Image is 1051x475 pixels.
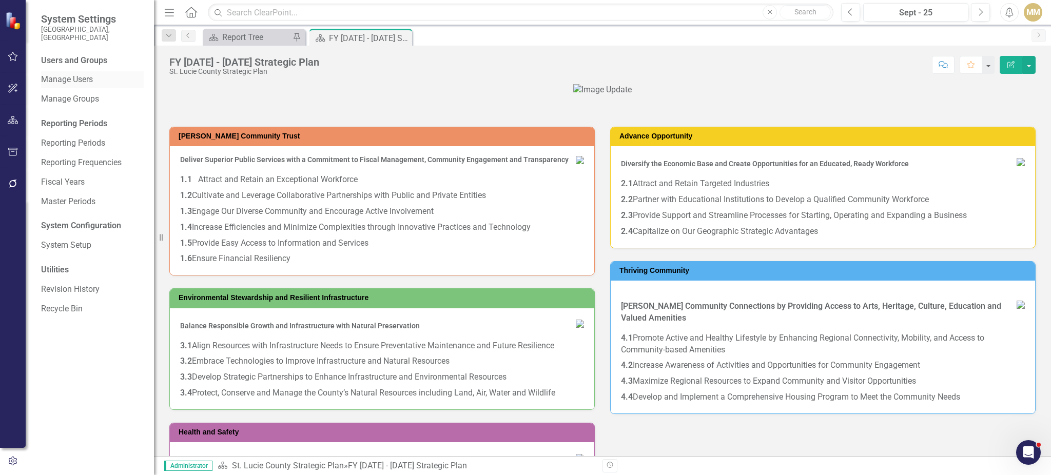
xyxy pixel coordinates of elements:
[867,7,965,19] div: Sept - 25
[41,74,144,86] a: Manage Users
[576,454,584,462] img: 8.Health.Safety%20small.png
[180,238,192,248] strong: 1.5
[41,118,144,130] div: Reporting Periods
[1024,3,1042,22] button: MM
[576,320,584,328] img: 6.Env.Steward%20small.png
[329,32,410,45] div: FY [DATE] - [DATE] Strategic Plan
[621,392,633,402] strong: 4.4
[180,206,192,216] strong: 1.3
[863,3,968,22] button: Sept - 25
[180,356,192,366] strong: 3.2
[621,179,633,188] strong: 2.1
[180,174,192,184] strong: 1.1
[180,190,192,200] strong: 1.2
[5,11,24,30] img: ClearPoint Strategy
[621,389,1025,403] p: Develop and Implement a Comprehensive Housing Program to Meet the Community Needs
[41,55,144,67] div: Users and Groups
[180,253,192,263] strong: 1.6
[621,224,1025,237] p: Capitalize on Our Geographic Strategic Advantages
[205,31,290,44] a: Report Tree
[621,194,633,204] strong: 2.2
[794,8,816,16] span: Search
[180,204,584,220] p: Engage Our Diverse Community and Encourage Active Involvement
[621,360,633,370] strong: 4.2
[169,68,319,75] div: St. Lucie County Strategic Plan
[619,132,1030,140] h3: Advance Opportunity
[164,461,212,471] span: Administrator
[179,294,589,302] h3: Environmental Stewardship and Resilient Infrastructure
[198,174,358,184] span: Attract and Retain an Exceptional Workforce
[41,176,144,188] a: Fiscal Years
[232,461,344,470] a: St. Lucie County Strategic Plan
[41,284,144,295] a: Revision History
[179,428,589,436] h3: Health and Safety
[41,264,144,276] div: Utilities
[573,84,632,96] img: Image Update
[621,301,1001,323] strong: [PERSON_NAME] Community Connections by Providing Access to Arts, Heritage, Culture, Education and...
[621,226,633,236] strong: 2.4
[621,376,633,386] strong: 4.3
[179,132,589,140] h3: [PERSON_NAME] Community Trust
[621,330,1025,358] p: Promote Active and Healthy Lifestyle by Enhancing Regional Connectivity, Mobility, and Access to ...
[41,196,144,208] a: Master Periods
[180,322,420,330] span: Balance Responsible Growth and Infrastructure with Natural Preservation
[41,137,144,149] a: Reporting Periods
[169,56,319,68] div: FY [DATE] - [DATE] Strategic Plan
[41,240,144,251] a: System Setup
[1017,158,1025,166] img: 5.Adv.Opportunity%20small%20v2.png
[180,251,584,265] p: Ensure Financial Resiliency
[180,388,192,398] strong: 3.4
[41,157,144,169] a: Reporting Frequencies
[621,192,1025,208] p: Partner with Educational Institutions to Develop a Qualified Community Workforce
[41,13,144,25] span: System Settings
[180,155,569,164] span: Deliver Superior Public Services with a Commitment to Fiscal Management, Community Engagement and...
[180,188,584,204] p: Cultivate and Leverage Collaborative Partnerships with Public and Private Entities
[621,176,1025,192] p: Attract and Retain Targeted Industries
[180,338,584,354] p: Align Resources with Infrastructure Needs to Ensure Preventative Maintenance and Future Resilience
[180,222,192,232] strong: 1.4
[180,369,584,385] p: Develop Strategic Partnerships to Enhance Infrastructure and Environmental Resources
[180,353,584,369] p: Embrace Technologies to Improve Infrastructure and Natural Resources
[780,5,831,19] button: Search
[218,460,595,472] div: »
[180,235,584,251] p: Provide Easy Access to Information and Services
[621,373,1025,389] p: Maximize Regional Resources to Expand Community and Visitor Opportunities
[621,160,909,168] span: Diversify the Economic Base and Create Opportunities for an Educated, Ready Workforce
[180,341,192,350] strong: 3.1
[1017,301,1025,309] img: 7.Thrive.Comm%20small.png
[621,208,1025,224] p: Provide Support and Streamline Processes for Starting, Operating and Expanding a Business
[180,372,192,382] strong: 3.3
[41,93,144,105] a: Manage Groups
[621,333,633,343] strong: 4.1
[619,267,1030,274] h3: Thriving Community
[621,358,1025,373] p: Increase Awareness of Activities and Opportunities for Community Engagement
[41,25,144,42] small: [GEOGRAPHIC_DATA], [GEOGRAPHIC_DATA]
[180,385,584,399] p: Protect, Conserve and Manage the County’s Natural Resources including Land, Air, Water and Wildlife
[348,461,467,470] div: FY [DATE] - [DATE] Strategic Plan
[621,210,633,220] strong: 2.3
[180,220,584,235] p: Increase Efficiencies and Minimize Complexities through Innovative Practices and Technology
[222,31,290,44] div: Report Tree
[1016,440,1041,465] iframe: Intercom live chat
[41,303,144,315] a: Recycle Bin
[208,4,833,22] input: Search ClearPoint...
[180,456,548,464] span: Provide a Healthy, Safe and Secure County through Education, Prevention, Readiness and Profession...
[41,220,144,232] div: System Configuration
[576,156,584,164] img: 4.%20Foster.Comm.Trust%20small.png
